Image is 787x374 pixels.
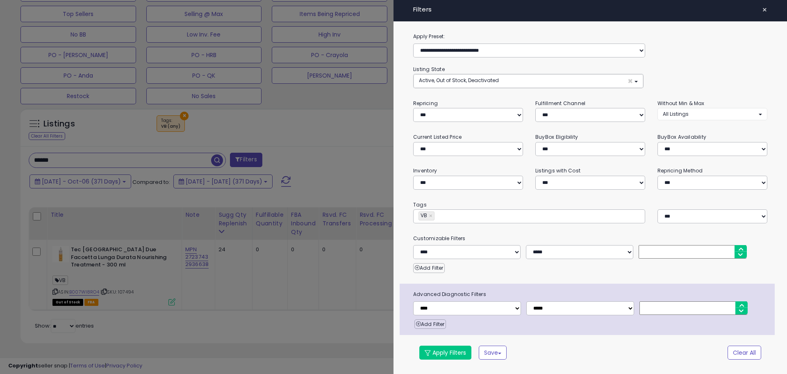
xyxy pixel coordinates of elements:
[759,4,771,16] button: ×
[413,66,445,73] small: Listing State
[407,234,773,243] small: Customizable Filters
[535,167,580,174] small: Listings with Cost
[762,4,767,16] span: ×
[414,319,446,329] button: Add Filter
[657,100,705,107] small: Without Min & Max
[657,108,767,120] button: All Listings
[535,133,578,140] small: BuyBox Eligibility
[429,212,434,220] a: ×
[413,263,445,273] button: Add Filter
[413,133,462,140] small: Current Listed Price
[407,200,773,209] small: Tags
[419,212,427,219] span: VB
[419,77,499,84] span: Active, Out of Stock, Deactivated
[413,100,438,107] small: Repricing
[657,133,706,140] small: BuyBox Availability
[407,32,773,41] label: Apply Preset:
[414,74,643,88] button: Active, Out of Stock, Deactivated ×
[407,290,775,299] span: Advanced Diagnostic Filters
[413,6,767,13] h4: Filters
[663,110,689,117] span: All Listings
[657,167,703,174] small: Repricing Method
[628,77,633,85] span: ×
[535,100,585,107] small: Fulfillment Channel
[419,346,471,360] button: Apply Filters
[479,346,507,360] button: Save
[728,346,761,360] button: Clear All
[413,167,437,174] small: Inventory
